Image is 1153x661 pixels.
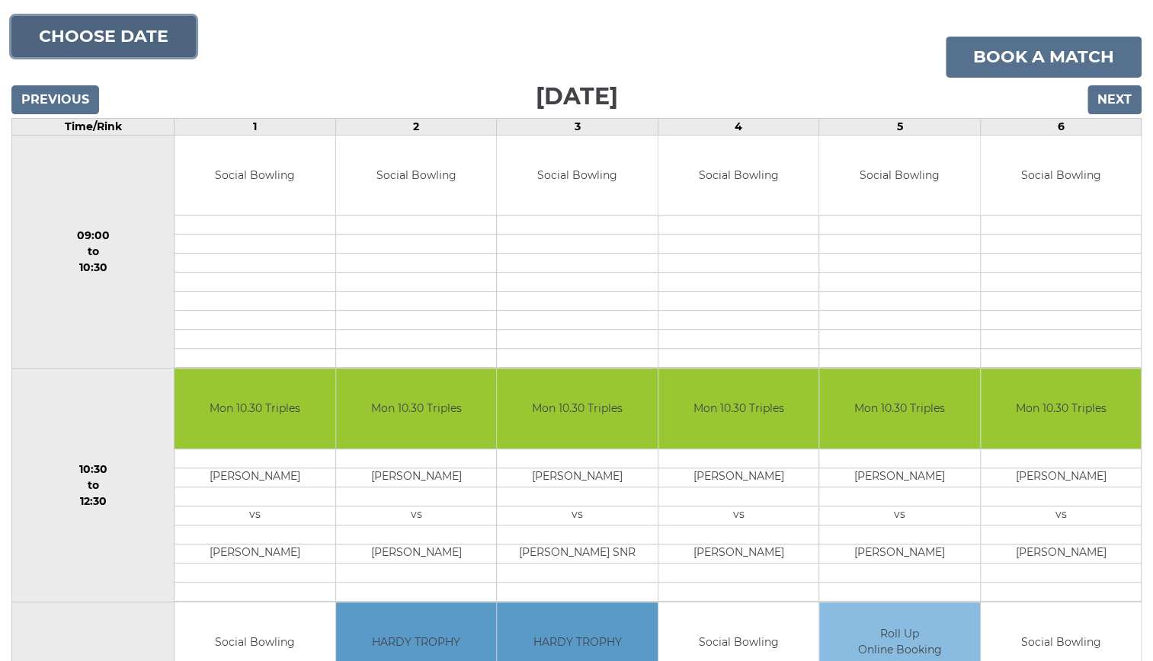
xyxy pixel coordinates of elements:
[819,468,979,487] td: [PERSON_NAME]
[658,118,818,135] td: 4
[981,544,1142,563] td: [PERSON_NAME]
[336,369,496,449] td: Mon 10.30 Triples
[12,118,175,135] td: Time/Rink
[336,136,496,216] td: Social Bowling
[175,544,335,563] td: [PERSON_NAME]
[658,506,818,525] td: vs
[658,544,818,563] td: [PERSON_NAME]
[11,85,99,114] input: Previous
[819,136,979,216] td: Social Bowling
[497,136,657,216] td: Social Bowling
[658,369,818,449] td: Mon 10.30 Triples
[11,16,196,57] button: Choose date
[335,118,496,135] td: 2
[981,506,1142,525] td: vs
[175,136,335,216] td: Social Bowling
[946,37,1142,78] a: Book a match
[497,544,657,563] td: [PERSON_NAME] SNR
[819,369,979,449] td: Mon 10.30 Triples
[658,468,818,487] td: [PERSON_NAME]
[12,369,175,602] td: 10:30 to 12:30
[980,118,1142,135] td: 6
[175,468,335,487] td: [PERSON_NAME]
[336,506,496,525] td: vs
[336,544,496,563] td: [PERSON_NAME]
[175,369,335,449] td: Mon 10.30 Triples
[981,468,1142,487] td: [PERSON_NAME]
[336,468,496,487] td: [PERSON_NAME]
[819,506,979,525] td: vs
[658,136,818,216] td: Social Bowling
[981,369,1142,449] td: Mon 10.30 Triples
[497,118,658,135] td: 3
[12,135,175,369] td: 09:00 to 10:30
[175,506,335,525] td: vs
[497,369,657,449] td: Mon 10.30 Triples
[819,118,980,135] td: 5
[497,506,657,525] td: vs
[981,136,1142,216] td: Social Bowling
[497,468,657,487] td: [PERSON_NAME]
[1087,85,1142,114] input: Next
[819,544,979,563] td: [PERSON_NAME]
[175,118,335,135] td: 1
